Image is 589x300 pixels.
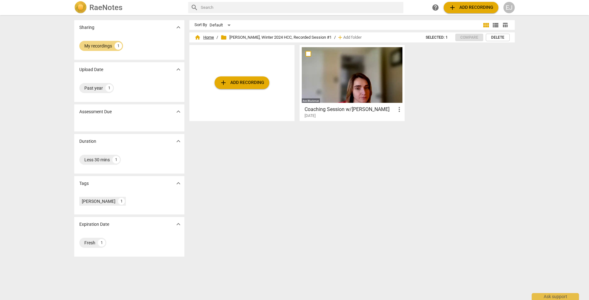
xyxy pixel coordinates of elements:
[305,106,395,113] h3: Coaching Session w/Ann
[210,20,233,30] div: Default
[221,34,227,41] span: folder
[216,35,218,40] span: /
[174,219,183,229] button: Show more
[82,198,115,204] div: [PERSON_NAME]
[426,35,448,40] span: Selected: 1
[98,239,105,247] div: 1
[486,34,510,41] button: Delete
[79,138,96,145] p: Duration
[449,4,493,11] span: Add recording
[89,3,122,12] h2: RaeNotes
[175,24,182,31] span: expand_more
[79,108,112,115] p: Assessment Due
[115,42,122,50] div: 1
[334,35,336,40] span: /
[174,65,183,74] button: Show more
[84,43,112,49] div: My recordings
[194,23,207,27] div: Sort By
[337,34,343,41] span: add
[432,4,439,11] span: help
[174,179,183,188] button: Show more
[430,2,441,13] a: Help
[220,79,227,86] span: add
[175,137,182,145] span: expand_more
[175,220,182,228] span: expand_more
[491,20,500,30] button: List view
[215,76,269,89] button: Upload
[74,1,87,14] img: Logo
[194,34,201,41] span: home
[84,157,110,163] div: Less 30 mins
[502,22,508,28] span: table_chart
[175,180,182,187] span: expand_more
[175,108,182,115] span: expand_more
[79,24,94,31] p: Sharing
[79,221,109,228] p: Expiration Date
[503,2,515,13] button: EJ
[492,21,499,29] span: view_list
[444,2,498,13] button: Upload
[395,106,403,113] span: more_vert
[302,47,402,118] a: Coaching Session w/[PERSON_NAME][DATE]
[175,66,182,73] span: expand_more
[79,180,89,187] p: Tags
[118,198,125,205] div: 1
[191,4,198,11] span: search
[174,107,183,116] button: Show more
[201,3,401,13] input: Search
[532,293,579,300] div: Ask support
[481,20,491,30] button: Tile view
[194,34,214,41] span: Home
[343,35,362,40] span: Add folder
[74,1,183,14] a: LogoRaeNotes
[174,23,183,32] button: Show more
[482,21,490,29] span: view_module
[84,240,95,246] div: Fresh
[500,20,510,30] button: Table view
[421,34,453,41] button: Selected: 1
[305,113,316,119] span: [DATE]
[449,4,456,11] span: add
[491,35,504,40] span: Delete
[220,79,264,86] span: Add recording
[112,156,120,164] div: 1
[105,84,113,92] div: 1
[84,85,103,91] div: Past year
[79,66,103,73] p: Upload Date
[221,34,332,41] span: [PERSON_NAME], Winter 2024 HCC, Recorded Session #1
[174,136,183,146] button: Show more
